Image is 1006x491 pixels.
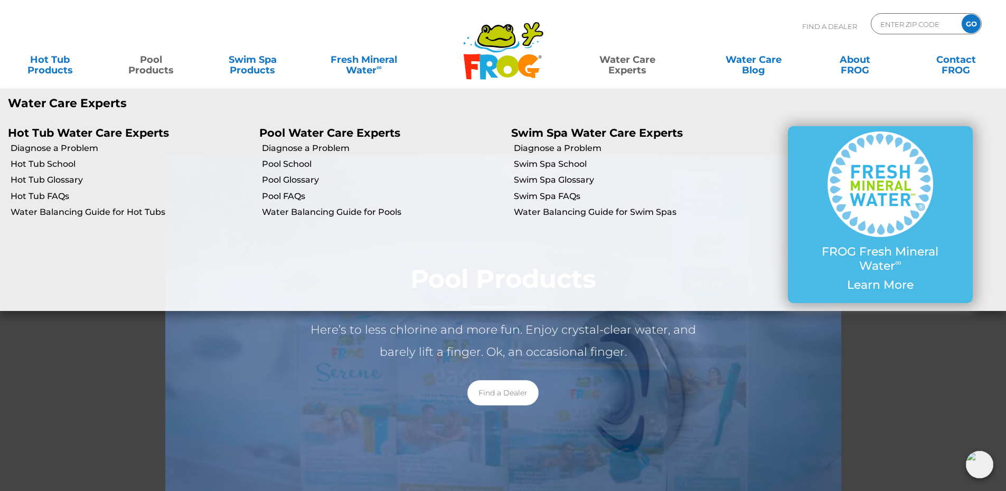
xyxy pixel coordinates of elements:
a: Pool Water Care Experts [259,126,400,139]
input: Zip Code Form [879,16,951,32]
a: Swim Spa Glossary [514,174,755,186]
a: Pool School [262,158,503,170]
a: Swim Spa FAQs [514,191,755,202]
a: Water Balancing Guide for Pools [262,206,503,218]
a: Diagnose a Problem [514,143,755,154]
a: Find a Dealer [467,380,539,405]
a: Swim SpaProducts [213,49,292,70]
a: PoolProducts [112,49,191,70]
p: FROG Fresh Mineral Water [809,245,952,273]
a: Water Balancing Guide for Hot Tubs [11,206,251,218]
a: AboutFROG [815,49,894,70]
p: Here’s to less chlorine and more fun. Enjoy crystal-clear water, and barely lift a finger. Ok, an... [292,319,714,363]
a: Swim Spa School [514,158,755,170]
sup: ∞ [895,257,901,268]
a: Swim Spa Water Care Experts [511,126,683,139]
p: Learn More [809,278,952,292]
sup: ∞ [377,63,382,71]
a: Hot Tub FAQs [11,191,251,202]
p: Find A Dealer [802,13,857,40]
a: Fresh MineralWater∞ [314,49,413,70]
a: Water CareExperts [563,49,691,70]
a: Water CareBlog [714,49,793,70]
img: openIcon [966,451,993,478]
a: Pool FAQs [262,191,503,202]
a: Pool Glossary [262,174,503,186]
a: Water Balancing Guide for Swim Spas [514,206,755,218]
a: ContactFROG [917,49,995,70]
input: GO [962,14,981,33]
a: FROG Fresh Mineral Water∞ Learn More [809,131,952,297]
a: Diagnose a Problem [262,143,503,154]
p: Water Care Experts [8,97,495,110]
a: Hot Tub Glossary [11,174,251,186]
a: Hot TubProducts [11,49,89,70]
a: Diagnose a Problem [11,143,251,154]
a: Hot Tub School [11,158,251,170]
a: Hot Tub Water Care Experts [8,126,169,139]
